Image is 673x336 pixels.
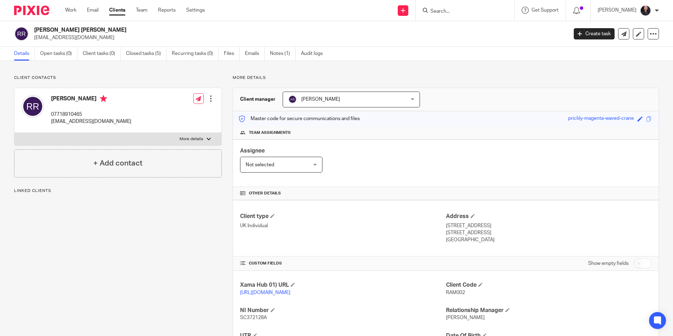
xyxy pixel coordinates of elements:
[446,307,652,314] h4: Relationship Manager
[34,34,563,41] p: [EMAIL_ADDRESS][DOMAIN_NAME]
[240,222,446,229] p: UK Individual
[598,7,636,14] p: [PERSON_NAME]
[238,115,360,122] p: Master code for secure communications and files
[240,281,446,289] h4: Xama Hub 01) URL
[446,236,652,243] p: [GEOGRAPHIC_DATA]
[446,315,485,320] span: [PERSON_NAME]
[640,5,651,16] img: MicrosoftTeams-image.jfif
[14,75,222,81] p: Client contacts
[446,281,652,289] h4: Client Code
[270,47,296,61] a: Notes (1)
[51,95,131,104] h4: [PERSON_NAME]
[245,47,265,61] a: Emails
[249,191,281,196] span: Other details
[126,47,166,61] a: Closed tasks (5)
[51,111,131,118] p: 07718910465
[301,97,340,102] span: [PERSON_NAME]
[180,136,203,142] p: More details
[568,115,634,123] div: prickly-magenta-waved-crane
[224,47,240,61] a: Files
[240,290,290,295] a: [URL][DOMAIN_NAME]
[109,7,125,14] a: Clients
[240,213,446,220] h4: Client type
[288,95,297,104] img: svg%3E
[233,75,659,81] p: More details
[87,7,99,14] a: Email
[172,47,219,61] a: Recurring tasks (0)
[34,26,457,34] h2: [PERSON_NAME] [PERSON_NAME]
[93,158,143,169] h4: + Add contact
[240,148,265,154] span: Assignee
[588,260,629,267] label: Show empty fields
[14,26,29,41] img: svg%3E
[240,96,276,103] h3: Client manager
[83,47,121,61] a: Client tasks (0)
[574,28,615,39] a: Create task
[186,7,205,14] a: Settings
[446,290,465,295] span: RAM002
[446,229,652,236] p: [STREET_ADDRESS]
[100,95,107,102] i: Primary
[40,47,77,61] a: Open tasks (0)
[430,8,493,15] input: Search
[446,213,652,220] h4: Address
[136,7,147,14] a: Team
[532,8,559,13] span: Get Support
[14,47,35,61] a: Details
[246,162,274,167] span: Not selected
[240,315,267,320] span: SC372128A
[14,188,222,194] p: Linked clients
[65,7,76,14] a: Work
[240,261,446,266] h4: CUSTOM FIELDS
[21,95,44,118] img: svg%3E
[249,130,291,136] span: Team assignments
[51,118,131,125] p: [EMAIL_ADDRESS][DOMAIN_NAME]
[14,6,49,15] img: Pixie
[301,47,328,61] a: Audit logs
[240,307,446,314] h4: NI Number
[446,222,652,229] p: [STREET_ADDRESS]
[158,7,176,14] a: Reports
